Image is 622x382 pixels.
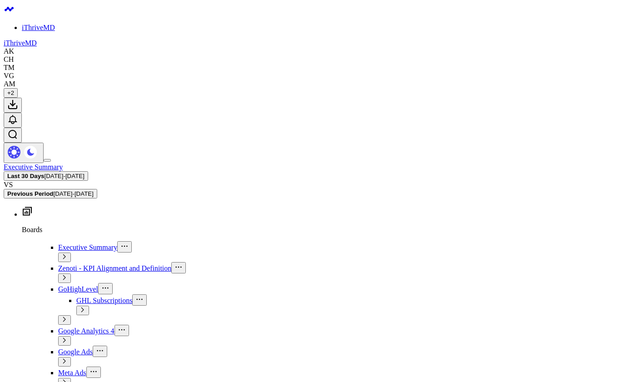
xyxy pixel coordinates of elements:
div: VG [4,72,14,80]
div: CH [4,55,14,64]
a: Meta Ads [58,369,86,377]
a: iThriveMD [4,39,37,47]
div: AM [4,80,15,88]
div: AK [4,47,14,55]
span: + 2 [7,89,14,96]
a: GHL Subscriptions [76,297,132,304]
div: VS [4,181,618,189]
a: Google Analytics 4 [58,327,114,335]
a: Google Ads [58,348,93,356]
b: Previous Period [7,190,53,197]
a: GoHighLevel [58,285,98,293]
span: [DATE] - [DATE] [53,190,93,197]
div: TM [4,64,15,72]
p: Boards [22,226,618,234]
a: Zenoti - KPI Alignment and Definition [58,264,171,272]
button: Last 30 Days[DATE]-[DATE] [4,171,88,181]
a: Executive Summary [58,243,117,251]
button: Previous Period[DATE]-[DATE] [4,189,97,198]
button: Open search [4,128,22,143]
button: +2 [4,88,18,98]
span: [DATE] - [DATE] [45,173,85,179]
a: Executive Summary [4,163,63,171]
a: iThriveMD [22,24,55,31]
b: Last 30 Days [7,173,45,179]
